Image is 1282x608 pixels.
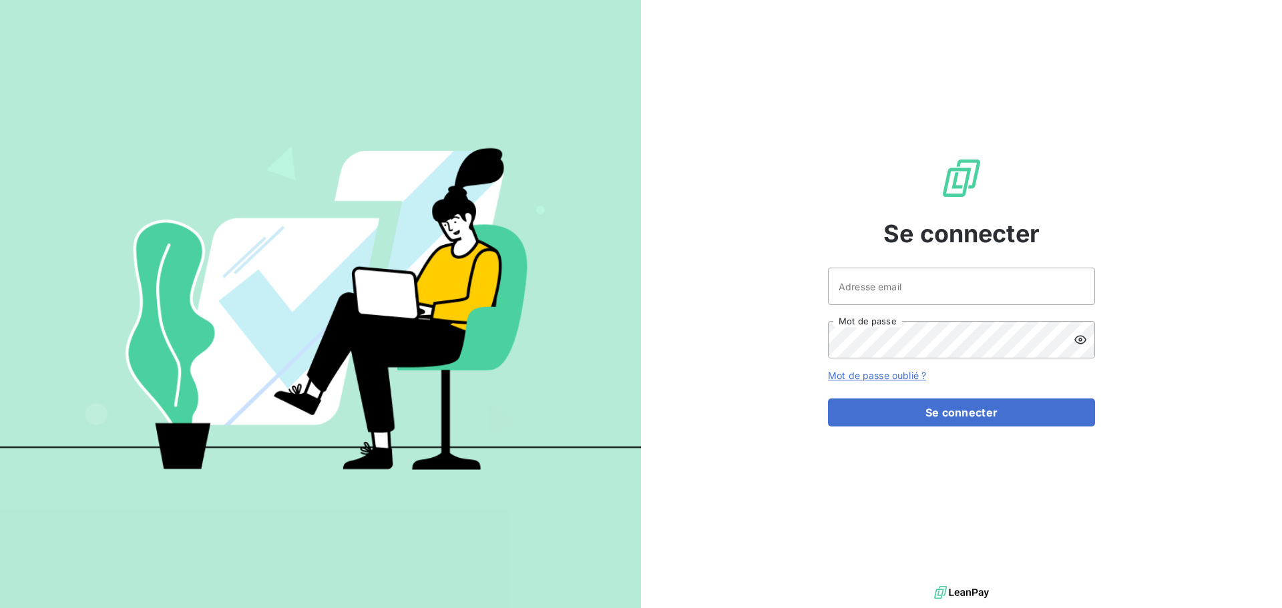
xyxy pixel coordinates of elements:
input: placeholder [828,268,1095,305]
button: Se connecter [828,398,1095,426]
span: Se connecter [883,216,1040,252]
img: logo [934,583,989,603]
a: Mot de passe oublié ? [828,370,926,381]
img: Logo LeanPay [940,157,983,200]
